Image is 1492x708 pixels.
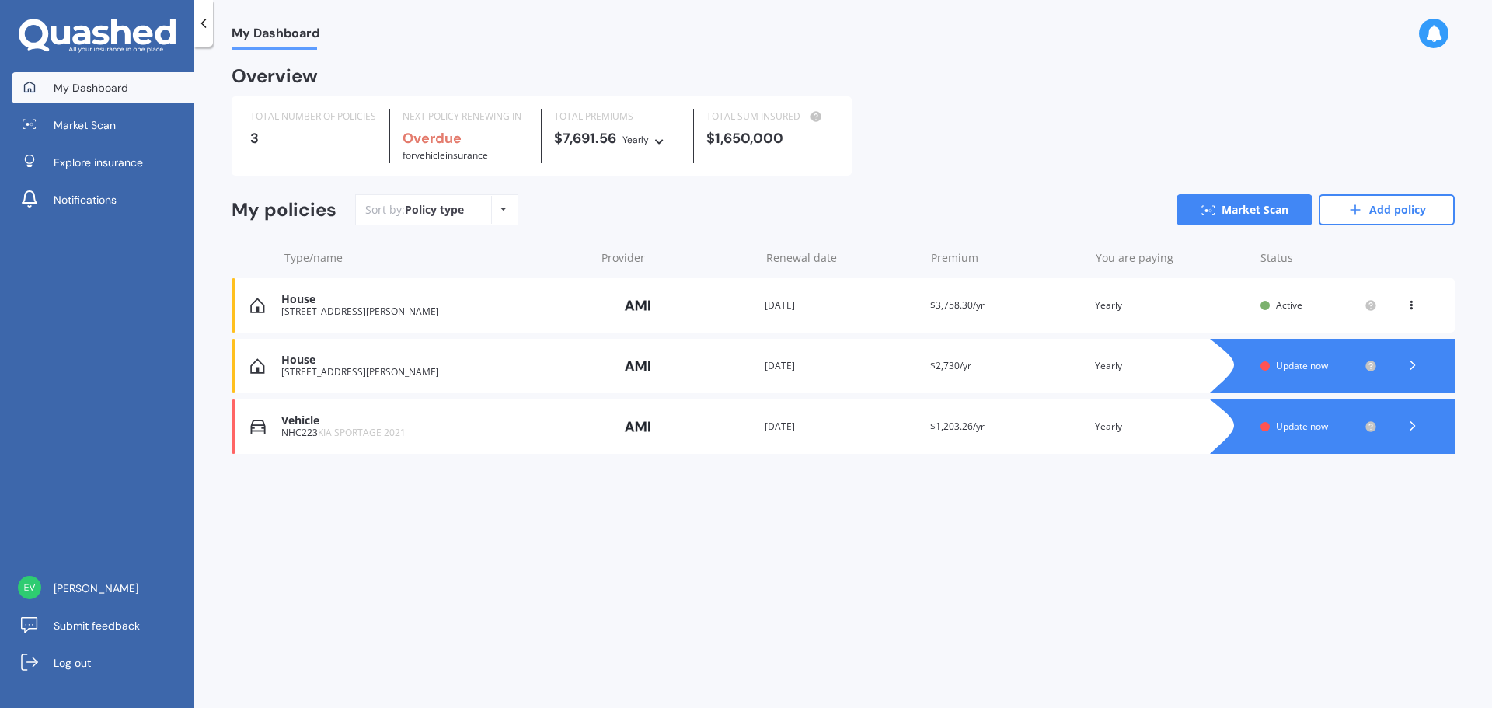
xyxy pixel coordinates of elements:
div: NEXT POLICY RENEWING IN [403,109,529,124]
div: TOTAL PREMIUMS [554,109,681,124]
div: NHC223 [281,427,587,438]
span: Submit feedback [54,618,140,633]
span: [PERSON_NAME] [54,581,138,596]
div: House [281,293,587,306]
span: Log out [54,655,91,671]
div: Vehicle [281,414,587,427]
div: [STREET_ADDRESS][PERSON_NAME] [281,306,587,317]
div: TOTAL NUMBER OF POLICIES [250,109,377,124]
div: Yearly [622,132,649,148]
img: House [250,358,265,374]
span: $3,758.30/yr [930,298,985,312]
div: [DATE] [765,358,918,374]
a: Explore insurance [12,147,194,178]
div: Yearly [1095,419,1248,434]
img: a53b1f283a6c468220dde9e87416e772 [18,576,41,599]
span: $2,730/yr [930,359,971,372]
img: AMI [599,351,677,381]
div: TOTAL SUM INSURED [706,109,833,124]
a: Log out [12,647,194,678]
div: $1,650,000 [706,131,833,146]
a: Market Scan [1177,194,1312,225]
span: Update now [1276,359,1328,372]
b: Overdue [403,129,462,148]
span: Update now [1276,420,1328,433]
div: 3 [250,131,377,146]
div: Policy type [405,202,464,218]
img: Vehicle [250,419,266,434]
span: Notifications [54,192,117,208]
a: Notifications [12,184,194,215]
a: [PERSON_NAME] [12,573,194,604]
div: Status [1260,250,1377,266]
a: Submit feedback [12,610,194,641]
div: Yearly [1095,358,1248,374]
span: for Vehicle insurance [403,148,488,162]
span: Active [1276,298,1302,312]
span: KIA SPORTAGE 2021 [318,426,406,439]
div: Provider [601,250,754,266]
div: [DATE] [765,298,918,313]
div: Overview [232,68,318,84]
div: My policies [232,199,336,221]
span: Market Scan [54,117,116,133]
img: AMI [599,412,677,441]
div: Premium [931,250,1083,266]
img: House [250,298,265,313]
div: [STREET_ADDRESS][PERSON_NAME] [281,367,587,378]
span: My Dashboard [54,80,128,96]
div: $7,691.56 [554,131,681,148]
div: Type/name [284,250,589,266]
span: My Dashboard [232,26,319,47]
div: You are paying [1096,250,1248,266]
a: My Dashboard [12,72,194,103]
img: AMI [599,291,677,320]
a: Add policy [1319,194,1455,225]
a: Market Scan [12,110,194,141]
div: [DATE] [765,419,918,434]
div: Sort by: [365,202,464,218]
span: Explore insurance [54,155,143,170]
div: Yearly [1095,298,1248,313]
div: Renewal date [766,250,919,266]
div: House [281,354,587,367]
span: $1,203.26/yr [930,420,985,433]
